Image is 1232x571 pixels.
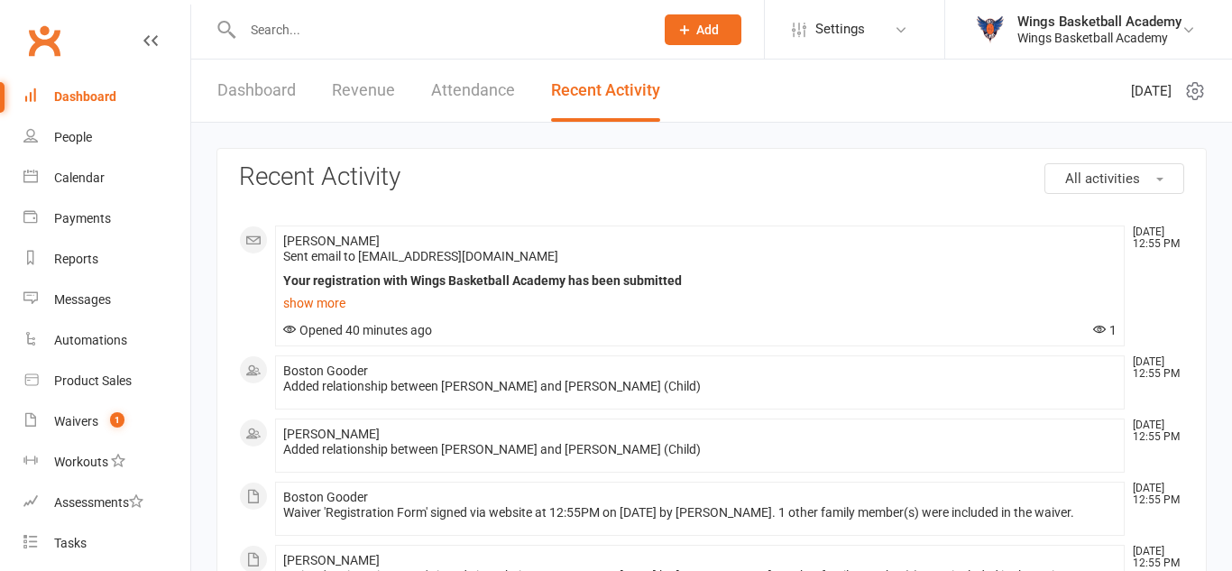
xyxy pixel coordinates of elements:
div: Automations [54,333,127,347]
span: Sent email to [EMAIL_ADDRESS][DOMAIN_NAME] [283,249,558,263]
span: [PERSON_NAME] [283,427,380,441]
div: Waiver 'Registration Form' signed via website at 12:55PM on [DATE] by [PERSON_NAME]. 1 other fami... [283,505,1117,520]
a: Assessments [23,483,190,523]
a: Payments [23,198,190,239]
a: Recent Activity [551,60,660,122]
div: People [54,130,92,144]
a: Dashboard [23,77,190,117]
a: Clubworx [22,18,67,63]
span: 1 [110,412,124,428]
img: thumb_image1733802406.png [972,12,1008,48]
div: Product Sales [54,373,132,388]
div: Tasks [54,536,87,550]
div: Messages [54,292,111,307]
span: Settings [815,9,865,50]
a: Revenue [332,60,395,122]
a: Calendar [23,158,190,198]
div: Assessments [54,495,143,510]
a: Waivers 1 [23,401,190,442]
div: Waivers [54,414,98,428]
time: [DATE] 12:55 PM [1124,419,1183,443]
div: Wings Basketball Academy [1017,30,1181,46]
button: Add [665,14,741,45]
a: People [23,117,190,158]
span: Boston Gooder [283,364,368,378]
a: Attendance [431,60,515,122]
time: [DATE] 12:55 PM [1124,546,1183,569]
span: All activities [1065,170,1140,187]
a: Reports [23,239,190,280]
div: Wings Basketball Academy [1017,14,1181,30]
time: [DATE] 12:55 PM [1124,226,1183,250]
div: Workouts [54,455,108,469]
a: Tasks [23,523,190,564]
span: [DATE] [1131,80,1172,102]
span: Boston Gooder [283,490,368,504]
span: 1 [1093,323,1117,337]
div: Added relationship between [PERSON_NAME] and [PERSON_NAME] (Child) [283,442,1117,457]
div: Calendar [54,170,105,185]
div: Added relationship between [PERSON_NAME] and [PERSON_NAME] (Child) [283,379,1117,394]
a: Workouts [23,442,190,483]
div: Reports [54,252,98,266]
a: Product Sales [23,361,190,401]
a: Dashboard [217,60,296,122]
h3: Recent Activity [239,163,1184,191]
div: Your registration with Wings Basketball Academy has been submitted [283,273,1117,289]
div: Payments [54,211,111,226]
div: Dashboard [54,89,116,104]
a: Messages [23,280,190,320]
span: [PERSON_NAME] [283,553,380,567]
a: Automations [23,320,190,361]
button: All activities [1044,163,1184,194]
span: Add [696,23,719,37]
time: [DATE] 12:55 PM [1124,356,1183,380]
input: Search... [237,17,641,42]
a: show more [283,290,1117,316]
time: [DATE] 12:55 PM [1124,483,1183,506]
span: [PERSON_NAME] [283,234,380,248]
span: Opened 40 minutes ago [283,323,432,337]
